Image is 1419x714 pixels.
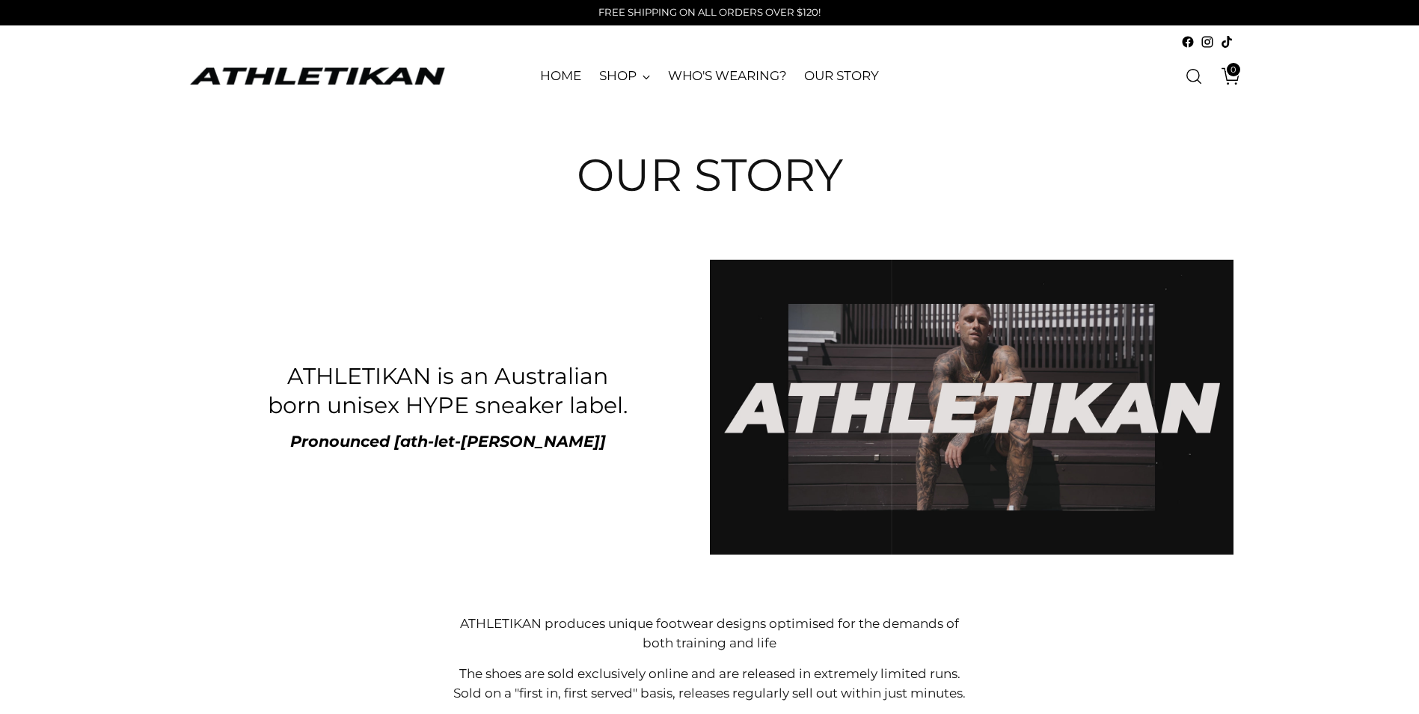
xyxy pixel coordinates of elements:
[599,60,650,93] a: SHOP
[598,5,821,20] p: FREE SHIPPING ON ALL ORDERS OVER $120!
[290,432,606,451] strong: Pronounced [ath-let-[PERSON_NAME]]
[1179,61,1209,91] a: Open search modal
[804,60,878,93] a: OUR STORY
[1210,61,1240,91] a: Open cart modal
[668,60,787,93] a: WHO'S WEARING?
[1227,63,1240,76] span: 0
[448,614,972,653] p: ATHLETIKAN produces unique footwear designs optimised for the demands of both training and life
[540,60,581,93] a: HOME
[260,361,637,421] h3: ATHLETIKAN is an Australian born unisex HYPE sneaker label.
[577,150,843,200] h1: OUR STORY
[186,64,448,88] a: ATHLETIKAN
[448,665,972,703] p: The shoes are sold exclusively online and are released in extremely limited runs. Sold on a "firs...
